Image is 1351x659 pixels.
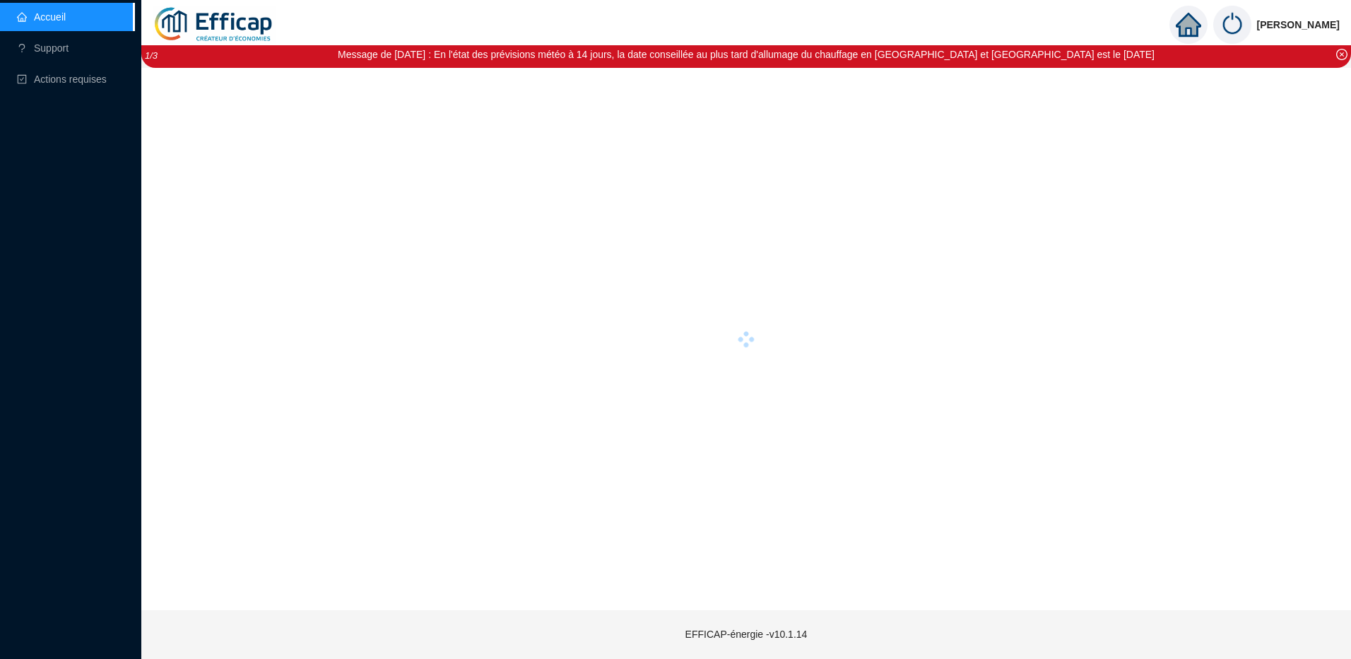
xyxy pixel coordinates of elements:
[338,47,1155,62] div: Message de [DATE] : En l'état des prévisions météo à 14 jours, la date conseillée au plus tard d'...
[34,74,107,85] span: Actions requises
[17,11,66,23] a: homeAccueil
[145,50,158,61] i: 1 / 3
[1257,2,1340,47] span: [PERSON_NAME]
[1176,12,1201,37] span: home
[17,42,69,54] a: questionSupport
[685,629,808,640] span: EFFICAP-énergie - v10.1.14
[17,74,27,84] span: check-square
[1213,6,1251,44] img: power
[1336,49,1347,60] span: close-circle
